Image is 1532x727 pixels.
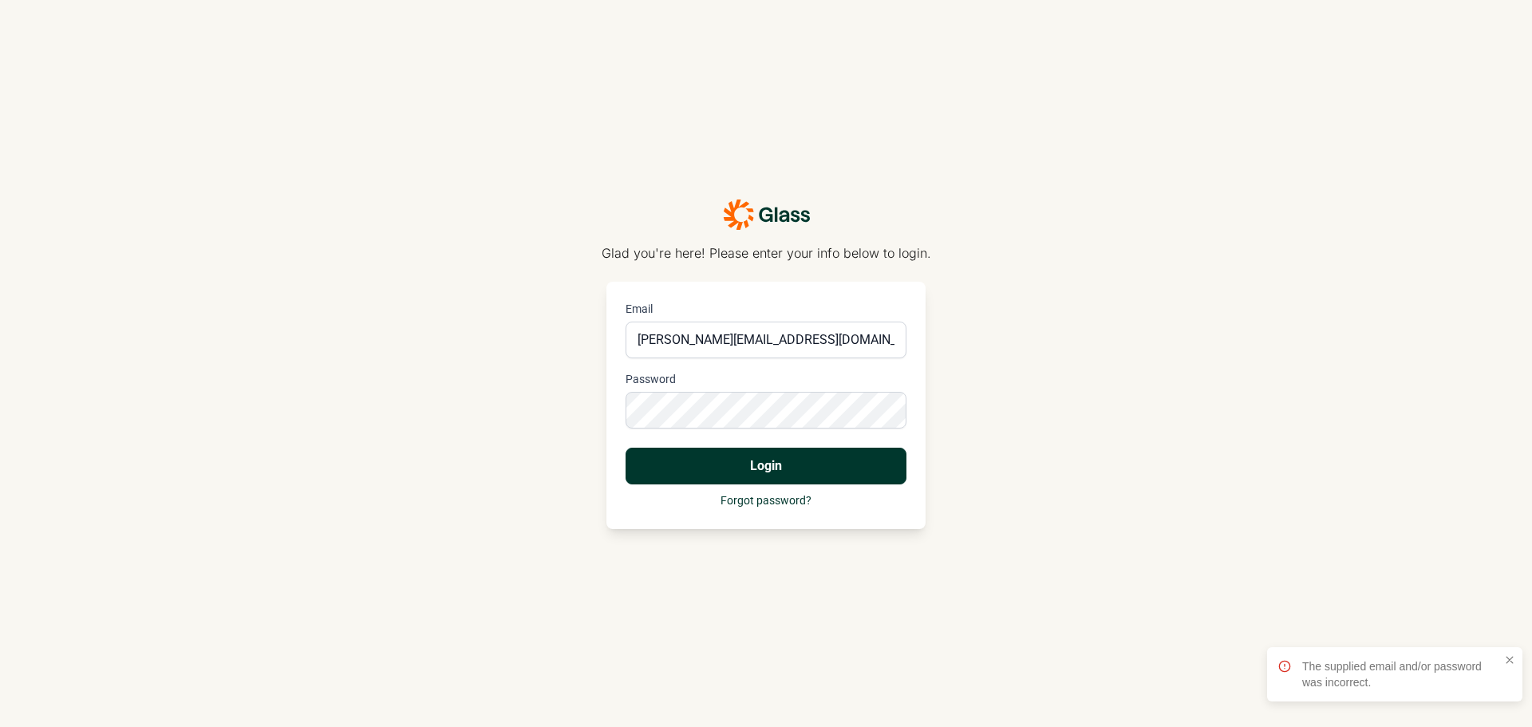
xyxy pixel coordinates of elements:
label: Email [626,301,906,317]
p: Glad you're here! Please enter your info below to login. [602,243,931,263]
button: Login [626,448,906,484]
div: The supplied email and/or password was incorrect. [1302,658,1498,690]
a: Forgot password? [721,494,811,507]
label: Password [626,371,906,387]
